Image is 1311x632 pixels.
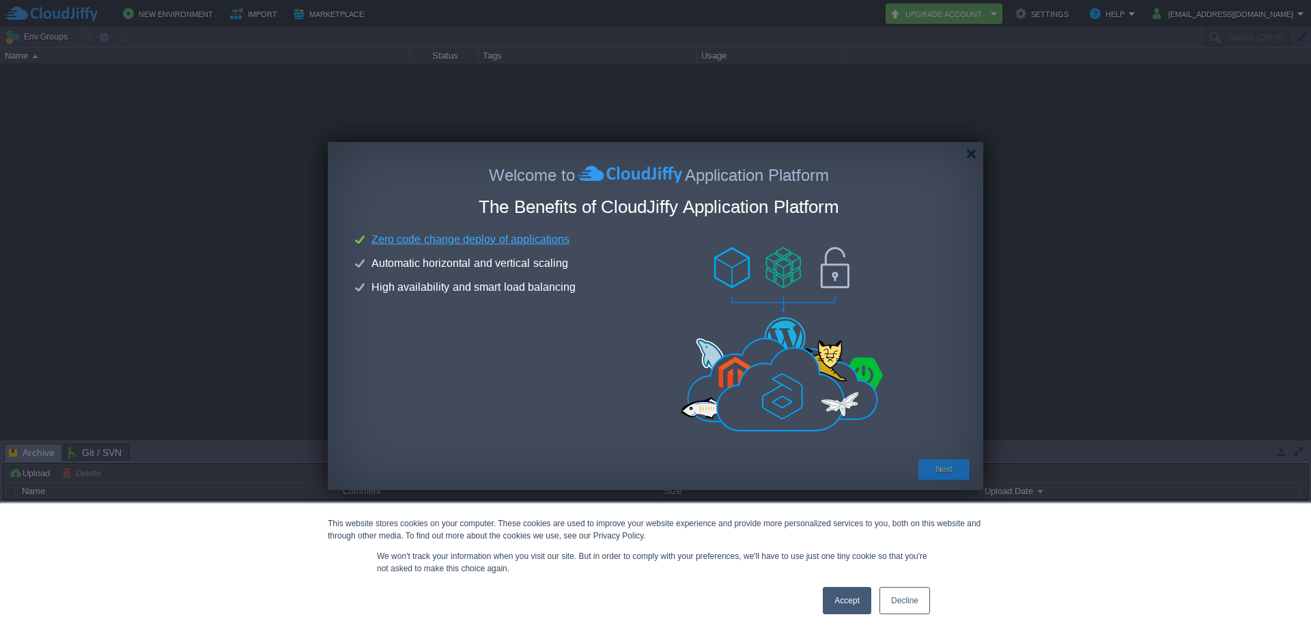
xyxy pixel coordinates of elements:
div: The Benefits of CloudJiffy Application Platform [355,197,963,218]
em: Zero code change deploy of applications [369,231,572,248]
div: This website stores cookies on your computer. These cookies are used to improve your website expe... [328,517,983,542]
a: Decline [879,587,930,614]
img: zerocode.svg [628,247,935,431]
em: High availability and smart load balancing [369,279,578,296]
iframe: chat widget [1254,577,1297,618]
em: Automatic horizontal and vertical scaling [369,255,571,272]
em: Pay-as-you-use cloud pricing model [369,303,550,319]
p: We won't track your information when you visit our site. But in order to comply with your prefere... [377,550,934,575]
img: CloudJiffy-Blue.svg [578,166,683,183]
button: Next [935,463,953,476]
a: Accept [823,587,871,614]
div: Welcome to Application Platform [355,166,963,183]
